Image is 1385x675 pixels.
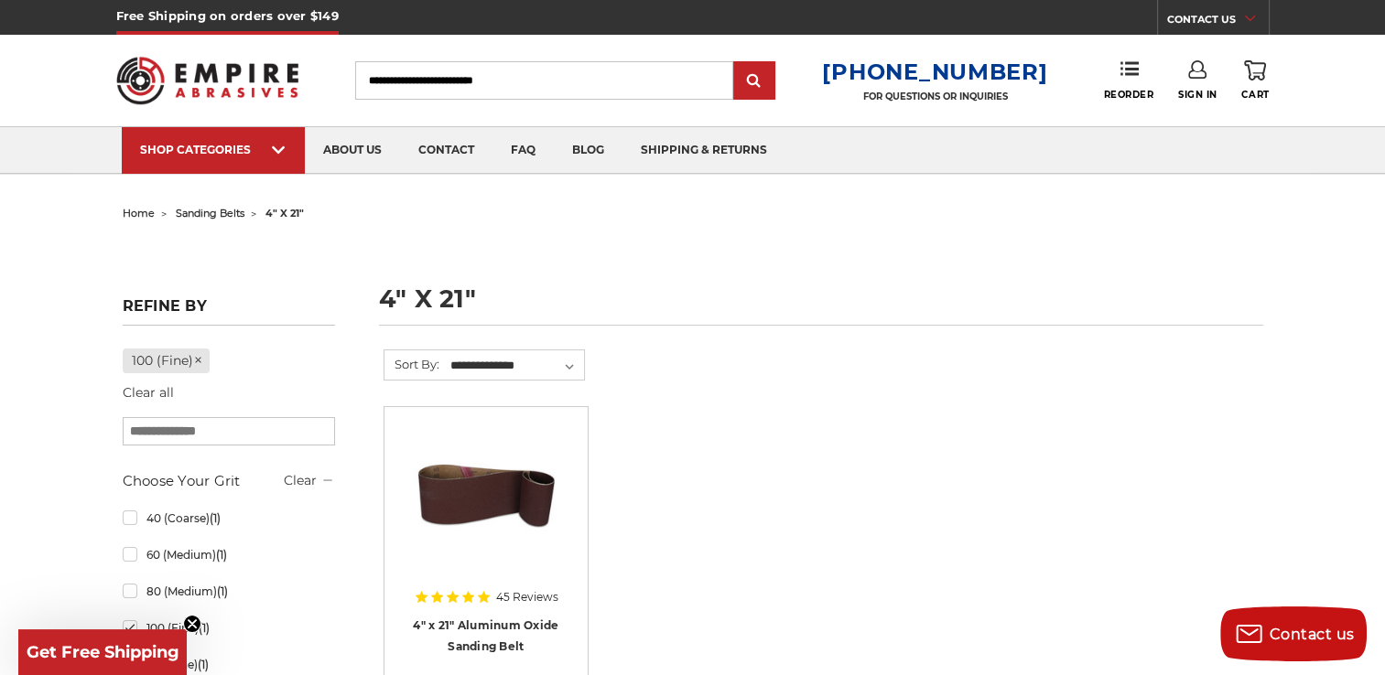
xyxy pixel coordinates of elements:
div: Get Free ShippingClose teaser [18,629,187,675]
span: (1) [198,621,209,635]
span: (1) [215,548,226,562]
a: Cart [1241,60,1269,101]
span: (1) [209,511,220,525]
p: FOR QUESTIONS OR INQUIRIES [822,91,1047,102]
a: contact [400,127,492,174]
a: [PHONE_NUMBER] [822,59,1047,85]
span: Reorder [1103,89,1153,101]
span: Sign In [1178,89,1217,101]
a: faq [492,127,554,174]
div: SHOP CATEGORIES [140,143,287,156]
a: 100 (Fine) [123,612,335,644]
a: 4" x 21" Aluminum Oxide Sanding Belt [413,618,558,653]
a: 100 (Fine) [123,348,211,373]
h1: 4" x 21" [379,286,1263,326]
span: Cart [1241,89,1269,101]
a: 60 (Medium) [123,539,335,571]
button: Contact us [1220,606,1367,661]
a: Reorder [1103,60,1153,100]
h5: Choose Your Grit [123,470,335,492]
span: Contact us [1270,626,1355,643]
a: home [123,207,155,220]
h5: Refine by [123,297,335,326]
a: sanding belts [176,207,244,220]
select: Sort By: [448,352,584,380]
a: about us [305,127,400,174]
span: Get Free Shipping [27,642,179,662]
a: Clear all [123,384,174,401]
button: Close teaser [183,615,201,633]
span: 4" x 21" [265,207,304,220]
a: blog [554,127,622,174]
span: 45 Reviews [496,592,558,603]
input: Submit [736,63,773,100]
label: Sort By: [384,350,439,378]
span: (1) [197,658,208,671]
a: Clear [284,472,317,488]
a: CONTACT US [1167,9,1269,35]
span: (1) [216,584,227,598]
a: shipping & returns [622,127,785,174]
a: 40 (Coarse) [123,502,335,534]
img: Empire Abrasives [116,45,299,116]
a: 4" x 21" Aluminum Oxide Sanding Belt [397,420,575,597]
a: 80 (Medium) [123,575,335,607]
img: 4" x 21" Aluminum Oxide Sanding Belt [413,420,559,566]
